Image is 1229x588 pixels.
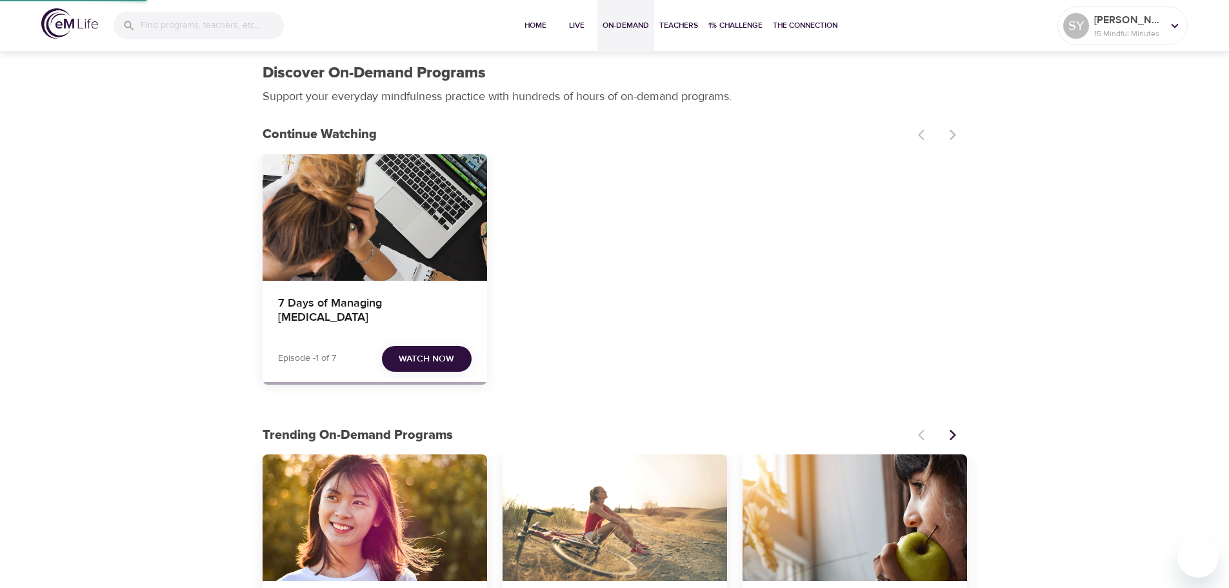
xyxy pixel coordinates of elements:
[561,19,592,32] span: Live
[382,346,472,372] button: Watch Now
[141,12,284,39] input: Find programs, teachers, etc...
[399,351,454,367] span: Watch Now
[263,64,486,83] h1: Discover On-Demand Programs
[263,88,746,105] p: Support your everyday mindfulness practice with hundreds of hours of on-demand programs.
[773,19,837,32] span: The Connection
[263,127,910,142] h3: Continue Watching
[603,19,649,32] span: On-Demand
[1063,13,1089,39] div: SY
[1177,536,1219,578] iframe: Button to launch messaging window
[1094,12,1163,28] p: [PERSON_NAME][EMAIL_ADDRESS][PERSON_NAME][DOMAIN_NAME]
[41,8,98,39] img: logo
[263,454,487,581] button: 7 Days of Emotional Intelligence
[278,352,336,365] p: Episode -1 of 7
[743,454,967,581] button: Mindful Eating: A Path to Well-being
[503,454,727,581] button: Getting Active
[939,421,967,449] button: Next items
[520,19,551,32] span: Home
[659,19,698,32] span: Teachers
[1094,28,1163,39] p: 15 Mindful Minutes
[263,425,910,445] p: Trending On-Demand Programs
[278,296,472,327] h4: 7 Days of Managing [MEDICAL_DATA]
[263,154,487,281] button: 7 Days of Managing Workplace Stress
[708,19,763,32] span: 1% Challenge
